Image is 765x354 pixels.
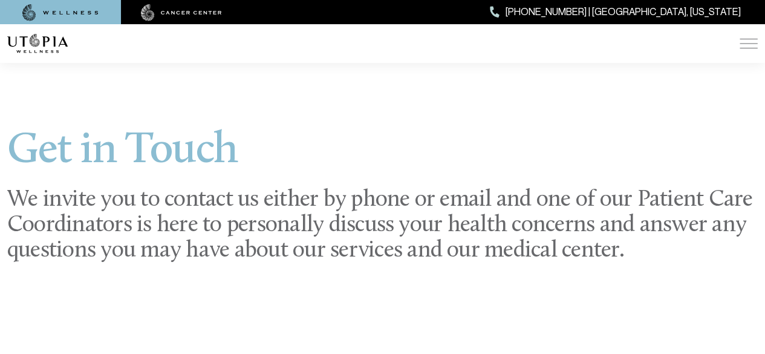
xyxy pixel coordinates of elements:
img: wellness [22,4,99,21]
img: cancer center [141,4,222,21]
h1: Get in Touch [7,129,758,173]
h2: We invite you to contact us either by phone or email and one of our Patient Care Coordinators is ... [7,188,758,264]
span: [PHONE_NUMBER] | [GEOGRAPHIC_DATA], [US_STATE] [506,4,741,20]
img: icon-hamburger [740,39,758,48]
a: [PHONE_NUMBER] | [GEOGRAPHIC_DATA], [US_STATE] [490,4,741,20]
img: logo [7,34,68,53]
